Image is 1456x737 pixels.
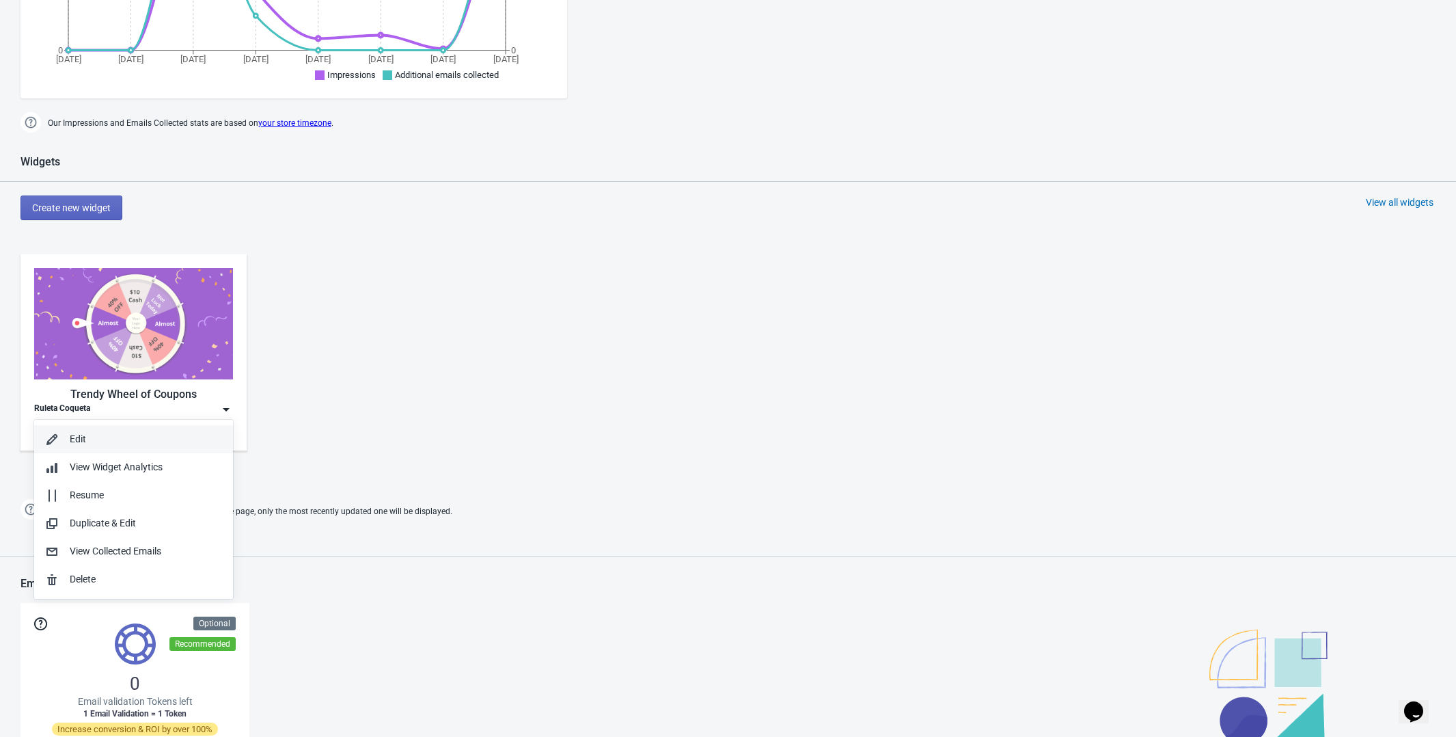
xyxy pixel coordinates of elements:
[34,425,233,453] button: Edit
[70,488,222,502] div: Resume
[34,386,233,403] div: Trendy Wheel of Coupons
[180,54,206,64] tspan: [DATE]
[243,54,269,64] tspan: [DATE]
[70,544,222,559] div: View Collected Emails
[34,565,233,593] button: Delete
[305,54,331,64] tspan: [DATE]
[430,54,456,64] tspan: [DATE]
[56,54,81,64] tspan: [DATE]
[130,673,140,695] span: 0
[48,112,333,135] span: Our Impressions and Emails Collected stats are based on .
[219,403,233,416] img: dropdown.png
[34,509,233,537] button: Duplicate & Edit
[32,202,111,213] span: Create new widget
[70,572,222,587] div: Delete
[48,500,452,523] span: If two Widgets are enabled and targeting the same page, only the most recently updated one will b...
[118,54,143,64] tspan: [DATE]
[258,118,331,128] a: your store timezone
[70,432,222,446] div: Edit
[368,54,394,64] tspan: [DATE]
[493,54,519,64] tspan: [DATE]
[1399,682,1442,723] iframe: chat widget
[52,723,218,736] span: Increase conversion & ROI by over 100%
[34,268,233,379] img: trendy_game.png
[115,624,156,665] img: tokens.svg
[395,70,499,80] span: Additional emails collected
[34,453,233,481] button: View Widget Analytics
[70,516,222,531] div: Duplicate & Edit
[78,695,193,708] span: Email validation Tokens left
[20,112,41,133] img: help.png
[70,461,163,472] span: View Widget Analytics
[83,708,187,719] span: 1 Email Validation = 1 Token
[193,617,236,630] div: Optional
[169,637,236,651] div: Recommended
[511,45,516,55] tspan: 0
[327,70,376,80] span: Impressions
[34,403,90,416] div: Ruleta Coqueta
[58,45,63,55] tspan: 0
[1366,196,1433,209] div: View all widgets
[34,537,233,565] button: View Collected Emails
[20,196,122,220] button: Create new widget
[20,499,41,520] img: help.png
[34,481,233,509] button: Resume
